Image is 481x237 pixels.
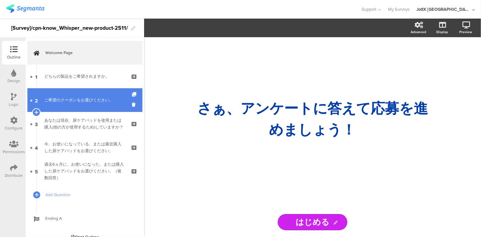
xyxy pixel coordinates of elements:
[44,97,125,103] div: ご希望のクーポンをお選びください。
[278,214,347,230] input: Start
[27,136,142,159] a: 4 今、お使いになっている、または最近購入した尿ケアパッドをお選びください。
[35,120,38,127] span: 3
[3,149,25,155] div: Permissions
[45,215,132,222] span: Ending A
[27,159,142,183] a: 5 過去6ヵ月に、お使いになった、または購入した尿ケアパッドをお選びください。（複数回答）
[197,99,428,138] strong: さぁ、ア ンケートに答えて応募を進めましょう！
[411,29,426,34] div: Advanced
[44,73,125,80] div: どちらの製品をご希望されますか。
[362,6,377,13] span: Support
[44,117,125,131] div: あなたは現在、尿ケアパッドを使用または購入(他の方が使用するため)していますか？
[9,101,19,108] div: Logic
[35,167,38,175] span: 5
[44,161,125,181] div: 過去6ヵ月に、お使いになった、または購入した尿ケアパッドをお選びください。（複数回答）
[27,112,142,136] a: 3 あなたは現在、尿ケアパッドを使用または購入(他の方が使用するため)していますか？
[45,191,132,198] span: Add Question
[27,88,142,112] a: 2 ご希望のクーポンをお選びください。
[459,29,472,34] div: Preview
[11,23,128,33] div: [Survey]/cpn-know_Whisper_new-product-2511/
[27,65,142,88] a: 1 どちらの製品をご希望されますか。
[132,101,138,108] i: Delete
[5,172,23,179] div: Distribute
[44,141,125,154] div: 今、お使いになっている、または最近購入した尿ケアパッドをお選びください。
[45,49,132,56] span: Welcome Page
[35,144,38,151] span: 4
[27,41,142,65] a: Welcome Page
[5,125,23,131] div: Configure
[416,6,471,13] div: JoltX [GEOGRAPHIC_DATA]
[7,54,21,60] div: Outline
[36,73,38,80] span: 1
[35,96,38,104] span: 2
[6,4,44,13] img: segmanta logo
[132,92,138,97] i: Duplicate
[27,207,142,230] a: Ending A
[7,78,20,84] div: Design
[436,29,448,34] div: Display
